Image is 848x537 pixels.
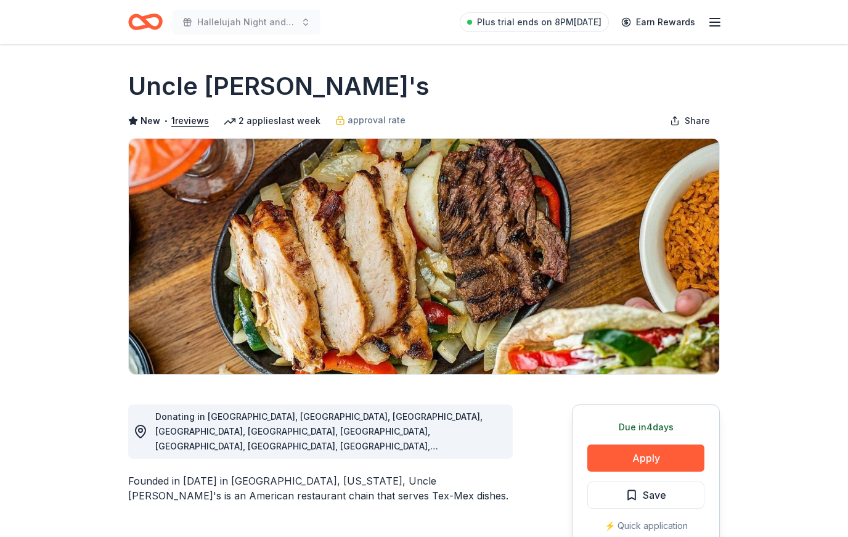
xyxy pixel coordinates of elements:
[164,116,168,126] span: •
[587,420,704,435] div: Due in 4 days
[173,10,320,35] button: Hallelujah Night and Hugs for Hot dogs
[128,473,513,503] div: Founded in [DATE] in [GEOGRAPHIC_DATA], [US_STATE], Uncle [PERSON_NAME]'s is an American restaura...
[224,113,320,128] div: 2 applies last week
[587,519,704,533] div: ⚡️ Quick application
[128,69,430,104] h1: Uncle [PERSON_NAME]'s
[197,15,296,30] span: Hallelujah Night and Hugs for Hot dogs
[477,15,601,30] span: Plus trial ends on 8PM[DATE]
[460,12,609,32] a: Plus trial ends on 8PM[DATE]
[155,411,483,466] span: Donating in [GEOGRAPHIC_DATA], [GEOGRAPHIC_DATA], [GEOGRAPHIC_DATA], [GEOGRAPHIC_DATA], [GEOGRAPH...
[141,113,160,128] span: New
[614,11,703,33] a: Earn Rewards
[587,445,704,472] button: Apply
[171,113,209,128] button: 1reviews
[587,482,704,509] button: Save
[660,109,720,133] button: Share
[129,139,719,374] img: Image for Uncle Julio's
[128,7,163,36] a: Home
[348,113,406,128] span: approval rate
[643,487,666,503] span: Save
[335,113,406,128] a: approval rate
[685,113,710,128] span: Share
